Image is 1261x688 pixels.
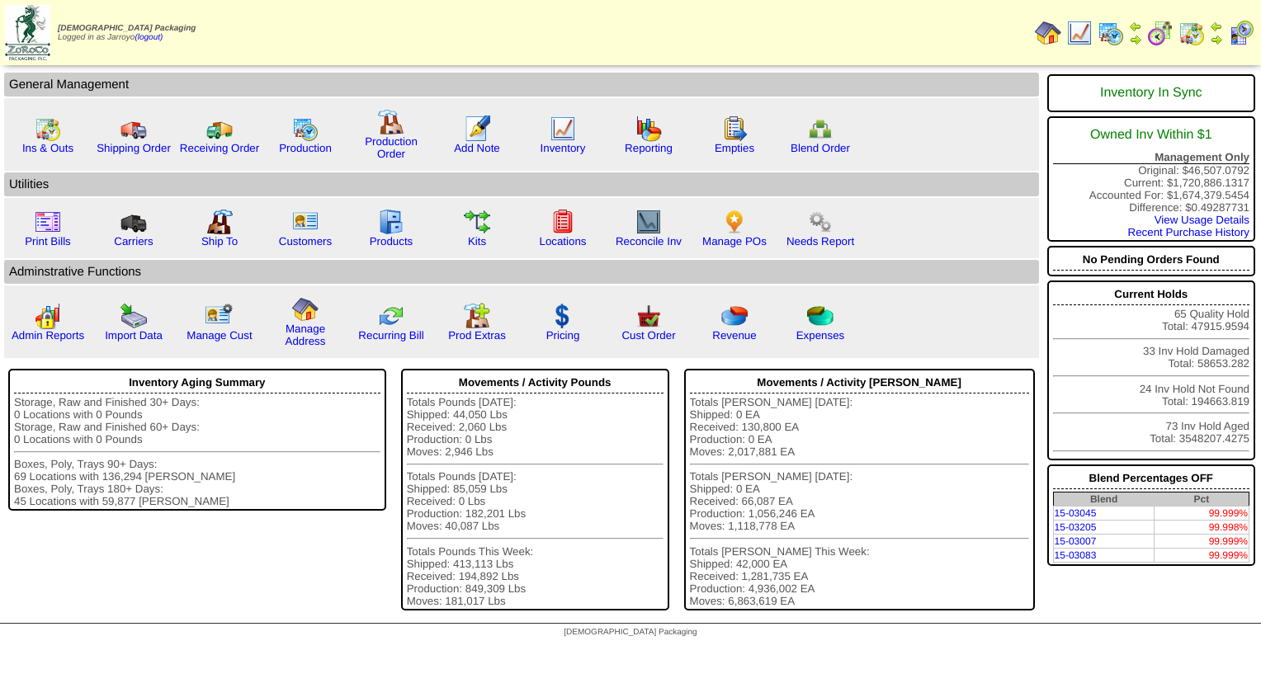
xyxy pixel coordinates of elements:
a: Recent Purchase History [1128,226,1249,238]
a: Production Order [365,135,418,160]
img: calendarinout.gif [1178,20,1205,46]
img: line_graph2.gif [635,209,662,235]
a: Recurring Bill [358,329,423,342]
img: pie_chart.png [721,303,748,329]
a: Revenue [712,329,756,342]
a: 15-03083 [1055,549,1097,561]
img: arrowright.gif [1129,33,1142,46]
a: (logout) [135,33,163,42]
div: Storage, Raw and Finished 30+ Days: 0 Locations with 0 Pounds Storage, Raw and Finished 60+ Days:... [14,396,380,507]
a: Expenses [796,329,845,342]
img: managecust.png [205,303,235,329]
a: Products [370,235,413,247]
div: Movements / Activity Pounds [407,372,664,393]
a: 15-03007 [1055,535,1097,547]
img: arrowright.gif [1210,33,1223,46]
img: prodextras.gif [464,303,490,329]
a: Admin Reports [12,329,84,342]
img: line_graph.gif [1066,20,1093,46]
div: Management Only [1053,151,1249,164]
a: Add Note [454,142,500,154]
td: General Management [4,73,1039,97]
img: home.gif [292,296,319,323]
img: customers.gif [292,209,319,235]
img: truck2.gif [206,115,233,142]
a: Ship To [201,235,238,247]
a: Receiving Order [180,142,259,154]
a: Print Bills [25,235,71,247]
img: arrowleft.gif [1210,20,1223,33]
a: Manage Cust [187,329,252,342]
img: calendarprod.gif [1098,20,1124,46]
td: Utilities [4,172,1039,196]
img: factory.gif [378,109,404,135]
img: calendarprod.gif [292,115,319,142]
a: View Usage Details [1155,214,1249,226]
a: Ins & Outs [22,142,73,154]
div: Original: $46,507.0792 Current: $1,720,886.1317 Accounted For: $1,674,379.5454 Difference: $0.492... [1047,116,1255,242]
img: reconcile.gif [378,303,404,329]
img: cust_order.png [635,303,662,329]
a: 15-03045 [1055,507,1097,519]
a: Empties [715,142,754,154]
div: Movements / Activity [PERSON_NAME] [690,372,1029,393]
img: line_graph.gif [550,115,576,142]
div: Totals Pounds [DATE]: Shipped: 44,050 Lbs Received: 2,060 Lbs Production: 0 Lbs Moves: 2,946 Lbs ... [407,396,664,607]
a: Prod Extras [448,329,506,342]
td: 99.999% [1155,507,1249,521]
a: Blend Order [791,142,850,154]
img: import.gif [120,303,147,329]
img: workflow.gif [464,209,490,235]
img: arrowleft.gif [1129,20,1142,33]
img: zoroco-logo-small.webp [5,5,50,60]
img: workorder.gif [721,115,748,142]
img: graph2.png [35,303,61,329]
a: Shipping Order [97,142,171,154]
th: Blend [1053,492,1155,507]
img: calendarinout.gif [35,115,61,142]
a: Kits [468,235,486,247]
div: Owned Inv Within $1 [1053,120,1249,151]
a: 15-03205 [1055,521,1097,533]
span: [DEMOGRAPHIC_DATA] Packaging [564,628,697,637]
span: Logged in as Jarroyo [58,24,196,42]
a: Manage POs [702,235,767,247]
div: 65 Quality Hold Total: 47915.9594 33 Inv Hold Damaged Total: 58653.282 24 Inv Hold Not Found Tota... [1047,280,1255,460]
img: cabinet.gif [378,209,404,235]
img: locations.gif [550,209,576,235]
div: Totals [PERSON_NAME] [DATE]: Shipped: 0 EA Received: 130,800 EA Production: 0 EA Moves: 2,017,881... [690,396,1029,607]
a: Pricing [546,329,580,342]
td: 99.999% [1155,535,1249,549]
img: truck.gif [120,115,147,142]
img: workflow.png [807,209,834,235]
a: Cust Order [621,329,675,342]
div: Inventory In Sync [1053,78,1249,109]
img: pie_chart2.png [807,303,834,329]
div: Inventory Aging Summary [14,372,380,393]
img: factory2.gif [206,209,233,235]
div: Blend Percentages OFF [1053,468,1249,489]
a: Needs Report [786,235,854,247]
td: Adminstrative Functions [4,260,1039,284]
a: Manage Address [286,323,326,347]
img: calendarcustomer.gif [1228,20,1254,46]
img: calendarblend.gif [1147,20,1174,46]
div: Current Holds [1053,284,1249,305]
a: Production [279,142,332,154]
a: Carriers [114,235,153,247]
a: Locations [539,235,586,247]
img: po.png [721,209,748,235]
th: Pct [1155,492,1249,507]
a: Reporting [625,142,673,154]
a: Inventory [541,142,586,154]
img: truck3.gif [120,209,147,235]
img: dollar.gif [550,303,576,329]
span: [DEMOGRAPHIC_DATA] Packaging [58,24,196,33]
td: 99.999% [1155,549,1249,563]
img: graph.gif [635,115,662,142]
img: home.gif [1035,20,1061,46]
td: 99.998% [1155,521,1249,535]
a: Customers [279,235,332,247]
div: No Pending Orders Found [1053,249,1249,271]
a: Import Data [105,329,163,342]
